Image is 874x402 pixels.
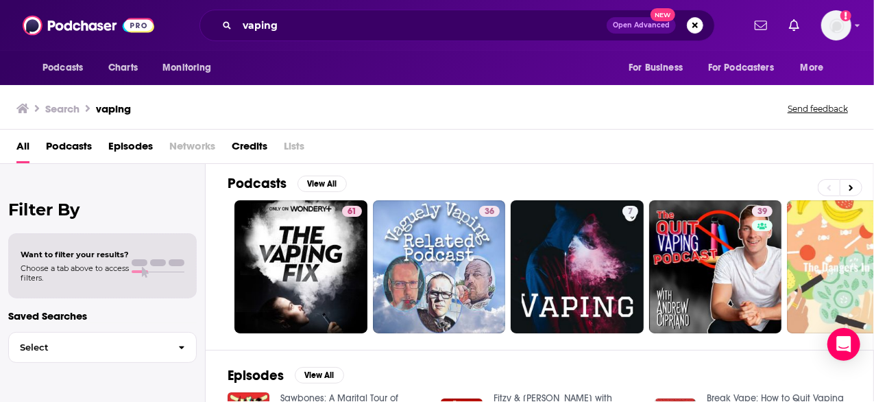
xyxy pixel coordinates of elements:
[21,263,129,283] span: Choose a tab above to access filters.
[21,250,129,259] span: Want to filter your results?
[708,58,774,78] span: For Podcasters
[228,175,287,192] h2: Podcasts
[629,58,683,78] span: For Business
[199,10,715,41] div: Search podcasts, credits, & more...
[821,10,851,40] img: User Profile
[801,58,824,78] span: More
[284,135,304,163] span: Lists
[45,102,80,115] h3: Search
[108,135,153,163] a: Episodes
[348,205,356,219] span: 61
[96,102,131,115] h3: vaping
[298,176,347,192] button: View All
[342,206,362,217] a: 61
[607,17,676,34] button: Open AdvancedNew
[8,309,197,322] p: Saved Searches
[840,10,851,21] svg: Add a profile image
[295,367,344,383] button: View All
[8,200,197,220] h2: Filter By
[757,205,767,219] span: 39
[752,206,773,217] a: 39
[649,200,782,333] a: 39
[232,135,267,163] a: Credits
[373,200,506,333] a: 36
[228,367,284,384] h2: Episodes
[827,328,860,361] div: Open Intercom Messenger
[234,200,367,333] a: 61
[821,10,851,40] span: Logged in as aridings
[108,58,138,78] span: Charts
[749,14,773,37] a: Show notifications dropdown
[46,135,92,163] a: Podcasts
[43,58,83,78] span: Podcasts
[791,55,841,81] button: open menu
[169,135,215,163] span: Networks
[784,14,805,37] a: Show notifications dropdown
[784,103,852,115] button: Send feedback
[23,12,154,38] img: Podchaser - Follow, Share and Rate Podcasts
[699,55,794,81] button: open menu
[511,200,644,333] a: 7
[16,135,29,163] a: All
[33,55,101,81] button: open menu
[622,206,638,217] a: 7
[228,175,347,192] a: PodcastsView All
[99,55,146,81] a: Charts
[153,55,229,81] button: open menu
[479,206,500,217] a: 36
[162,58,211,78] span: Monitoring
[9,343,167,352] span: Select
[628,205,633,219] span: 7
[651,8,675,21] span: New
[485,205,494,219] span: 36
[821,10,851,40] button: Show profile menu
[613,22,670,29] span: Open Advanced
[237,14,607,36] input: Search podcasts, credits, & more...
[228,367,344,384] a: EpisodesView All
[619,55,700,81] button: open menu
[8,332,197,363] button: Select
